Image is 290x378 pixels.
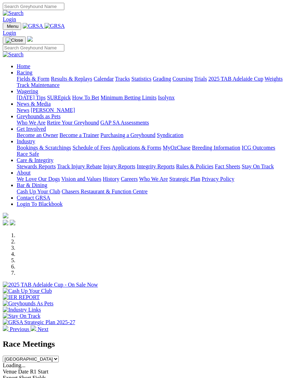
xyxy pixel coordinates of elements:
[157,132,183,138] a: Syndication
[17,95,46,100] a: [DATE] Tips
[6,38,23,43] img: Close
[158,95,175,100] a: Isolynx
[3,313,40,319] img: Stay On Track
[17,63,30,69] a: Home
[17,82,59,88] a: Track Maintenance
[72,145,110,151] a: Schedule of Fees
[242,145,275,151] a: ICG Outcomes
[176,163,214,169] a: Rules & Policies
[3,282,98,288] img: 2025 TAB Adelaide Cup - On Sale Now
[3,23,21,30] button: Toggle navigation
[38,326,48,332] span: Next
[115,76,130,82] a: Tracks
[153,76,171,82] a: Grading
[17,170,31,176] a: About
[17,113,61,119] a: Greyhounds as Pets
[265,76,283,82] a: Weights
[31,107,75,113] a: [PERSON_NAME]
[10,220,15,225] img: twitter.svg
[3,51,24,58] img: Search
[17,145,71,151] a: Bookings & Scratchings
[3,3,64,10] input: Search
[17,176,287,182] div: About
[62,188,147,194] a: Chasers Restaurant & Function Centre
[131,76,152,82] a: Statistics
[3,294,40,300] img: IER REPORT
[17,163,56,169] a: Stewards Reports
[3,369,17,375] span: Venue
[100,120,149,126] a: GAP SA Assessments
[112,145,161,151] a: Applications & Forms
[3,300,54,307] img: Greyhounds As Pets
[3,44,64,51] input: Search
[17,195,50,201] a: Contact GRSA
[17,176,60,182] a: We Love Our Dogs
[17,138,35,144] a: Industry
[100,132,155,138] a: Purchasing a Greyhound
[18,369,29,375] span: Date
[3,325,8,331] img: chevron-left-pager-white.svg
[17,101,51,107] a: News & Media
[169,176,200,182] a: Strategic Plan
[17,201,63,207] a: Login To Blackbook
[47,95,71,100] a: SUREpick
[3,326,31,332] a: Previous
[242,163,274,169] a: Stay On Track
[17,151,39,157] a: Race Safe
[94,76,114,82] a: Calendar
[3,339,287,349] h2: Race Meetings
[59,132,99,138] a: Become a Trainer
[3,10,24,16] img: Search
[17,88,38,94] a: Wagering
[61,176,101,182] a: Vision and Values
[72,95,99,100] a: How To Bet
[17,76,287,88] div: Racing
[17,157,54,163] a: Care & Integrity
[3,30,16,36] a: Login
[17,120,287,126] div: Greyhounds as Pets
[30,369,48,375] span: R1 Start
[139,176,168,182] a: Who We Are
[163,145,191,151] a: MyOzChase
[208,76,263,82] a: 2025 TAB Adelaide Cup
[3,307,41,313] img: Industry Links
[23,23,43,29] img: GRSA
[51,76,92,82] a: Results & Replays
[17,70,32,75] a: Racing
[3,288,52,294] img: Cash Up Your Club
[31,326,48,332] a: Next
[192,145,240,151] a: Breeding Information
[17,107,29,113] a: News
[27,36,33,42] img: logo-grsa-white.png
[17,95,287,101] div: Wagering
[7,24,18,29] span: Menu
[31,325,36,331] img: chevron-right-pager-white.svg
[17,76,49,82] a: Fields & Form
[17,163,287,170] div: Care & Integrity
[194,76,207,82] a: Trials
[3,220,8,225] img: facebook.svg
[47,120,99,126] a: Retire Your Greyhound
[121,176,138,182] a: Careers
[17,107,287,113] div: News & Media
[103,163,135,169] a: Injury Reports
[17,145,287,157] div: Industry
[17,132,58,138] a: Become an Owner
[57,163,102,169] a: Track Injury Rebate
[45,23,65,29] img: GRSA
[3,213,8,218] img: logo-grsa-white.png
[10,326,29,332] span: Previous
[3,362,25,368] span: Loading...
[3,319,75,325] img: GRSA Strategic Plan 2025-27
[202,176,234,182] a: Privacy Policy
[17,126,46,132] a: Get Involved
[3,16,16,22] a: Login
[17,120,46,126] a: Who We Are
[172,76,193,82] a: Coursing
[103,176,119,182] a: History
[17,188,287,195] div: Bar & Dining
[3,37,26,44] button: Toggle navigation
[17,188,60,194] a: Cash Up Your Club
[137,163,175,169] a: Integrity Reports
[17,182,47,188] a: Bar & Dining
